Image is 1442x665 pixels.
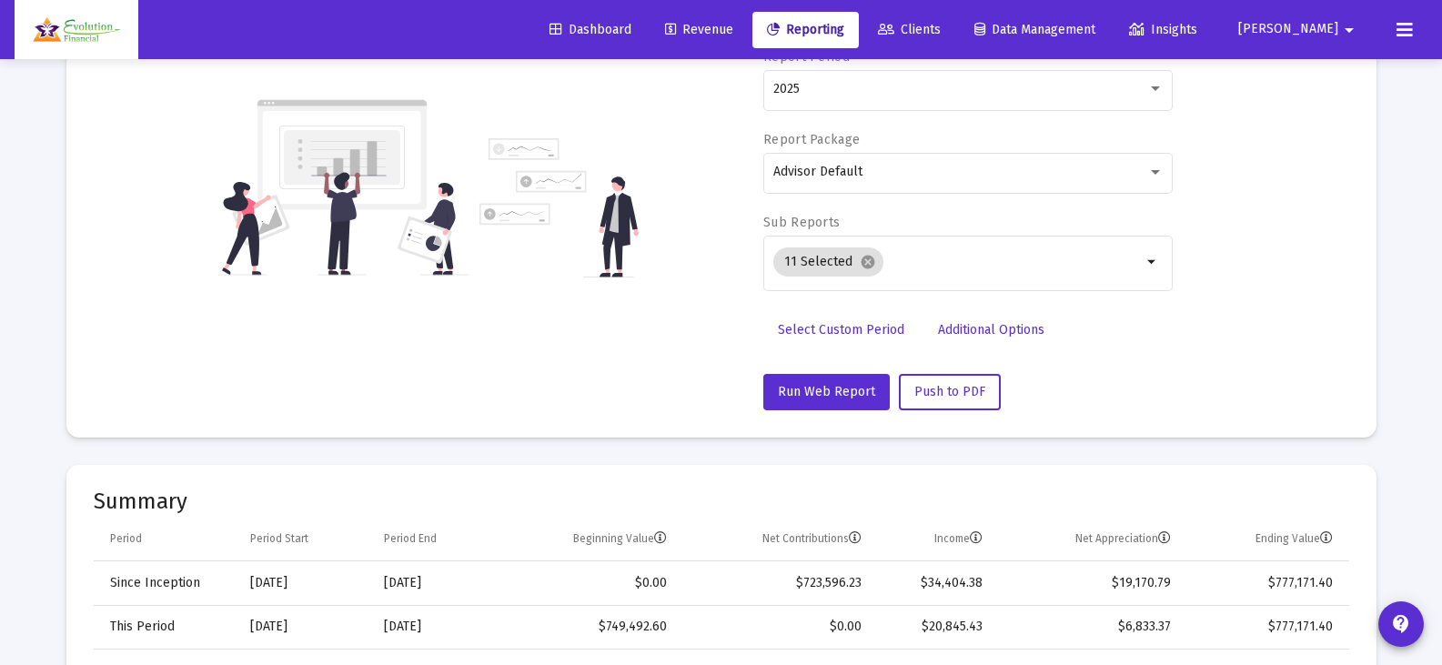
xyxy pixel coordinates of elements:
img: reporting-alt [479,138,639,277]
td: Column Net Appreciation [995,518,1184,561]
label: Sub Reports [763,215,840,230]
td: Column Period [94,518,237,561]
span: Revenue [665,22,733,37]
mat-chip: 11 Selected [773,247,883,277]
img: reporting [218,97,469,277]
span: Run Web Report [778,384,875,399]
mat-icon: cancel [860,254,876,270]
div: Beginning Value [573,531,667,546]
td: $6,833.37 [995,605,1184,649]
button: Push to PDF [899,374,1001,410]
span: Reporting [767,22,844,37]
td: Column Income [874,518,995,561]
td: Column Beginning Value [498,518,680,561]
a: Revenue [650,12,748,48]
div: Period Start [250,531,308,546]
td: $0.00 [680,605,874,649]
td: Since Inception [94,561,237,605]
label: Report Package [763,132,860,147]
span: Insights [1129,22,1197,37]
td: $777,171.40 [1184,605,1348,649]
td: $34,404.38 [874,561,995,605]
img: Dashboard [28,12,125,48]
td: This Period [94,605,237,649]
div: Net Appreciation [1075,531,1171,546]
div: [DATE] [250,618,358,636]
span: Advisor Default [773,164,862,179]
span: Dashboard [550,22,631,37]
mat-icon: contact_support [1390,613,1412,635]
div: Data grid [94,518,1349,650]
td: $20,845.43 [874,605,995,649]
td: Column Period End [371,518,498,561]
div: [DATE] [384,574,485,592]
div: [DATE] [250,574,358,592]
div: Period End [384,531,437,546]
span: Clients [878,22,941,37]
td: $19,170.79 [995,561,1184,605]
div: [DATE] [384,618,485,636]
mat-icon: arrow_drop_down [1142,251,1164,273]
td: $723,596.23 [680,561,874,605]
button: Run Web Report [763,374,890,410]
td: $749,492.60 [498,605,680,649]
td: Column Net Contributions [680,518,874,561]
td: Column Ending Value [1184,518,1348,561]
div: Income [934,531,983,546]
button: [PERSON_NAME] [1216,11,1382,47]
span: Push to PDF [914,384,985,399]
a: Clients [863,12,955,48]
div: Net Contributions [762,531,862,546]
td: $0.00 [498,561,680,605]
span: [PERSON_NAME] [1238,22,1338,37]
a: Reporting [752,12,859,48]
div: Ending Value [1255,531,1333,546]
span: Data Management [974,22,1095,37]
td: Column Period Start [237,518,371,561]
span: Select Custom Period [778,322,904,338]
mat-chip-list: Selection [773,244,1142,280]
td: $777,171.40 [1184,561,1348,605]
a: Insights [1114,12,1212,48]
a: Dashboard [535,12,646,48]
mat-icon: arrow_drop_down [1338,12,1360,48]
span: Additional Options [938,322,1044,338]
mat-card-title: Summary [94,492,1349,510]
div: Period [110,531,142,546]
a: Data Management [960,12,1110,48]
span: 2025 [773,81,800,96]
